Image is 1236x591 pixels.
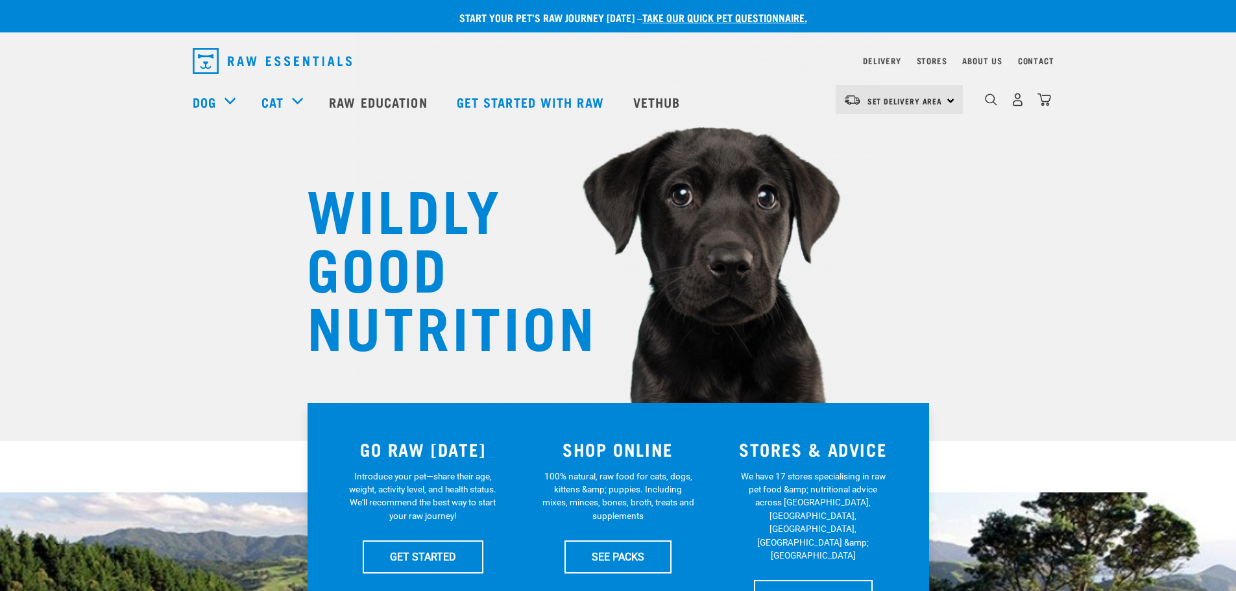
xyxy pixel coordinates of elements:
[444,76,620,128] a: Get started with Raw
[261,92,284,112] a: Cat
[333,439,513,459] h3: GO RAW [DATE]
[917,58,947,63] a: Stores
[193,92,216,112] a: Dog
[1018,58,1054,63] a: Contact
[863,58,901,63] a: Delivery
[843,94,861,106] img: van-moving.png
[723,439,903,459] h3: STORES & ADVICE
[620,76,697,128] a: Vethub
[346,470,499,523] p: Introduce your pet—share their age, weight, activity level, and health status. We'll recommend th...
[642,14,807,20] a: take our quick pet questionnaire.
[867,99,943,103] span: Set Delivery Area
[985,93,997,106] img: home-icon-1@2x.png
[316,76,443,128] a: Raw Education
[564,540,672,573] a: SEE PACKS
[1037,93,1051,106] img: home-icon@2x.png
[1011,93,1024,106] img: user.png
[307,178,566,354] h1: WILDLY GOOD NUTRITION
[193,48,352,74] img: Raw Essentials Logo
[542,470,694,523] p: 100% natural, raw food for cats, dogs, kittens &amp; puppies. Including mixes, minces, bones, bro...
[182,43,1054,79] nav: dropdown navigation
[737,470,890,562] p: We have 17 stores specialising in raw pet food &amp; nutritional advice across [GEOGRAPHIC_DATA],...
[528,439,708,459] h3: SHOP ONLINE
[962,58,1002,63] a: About Us
[363,540,483,573] a: GET STARTED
